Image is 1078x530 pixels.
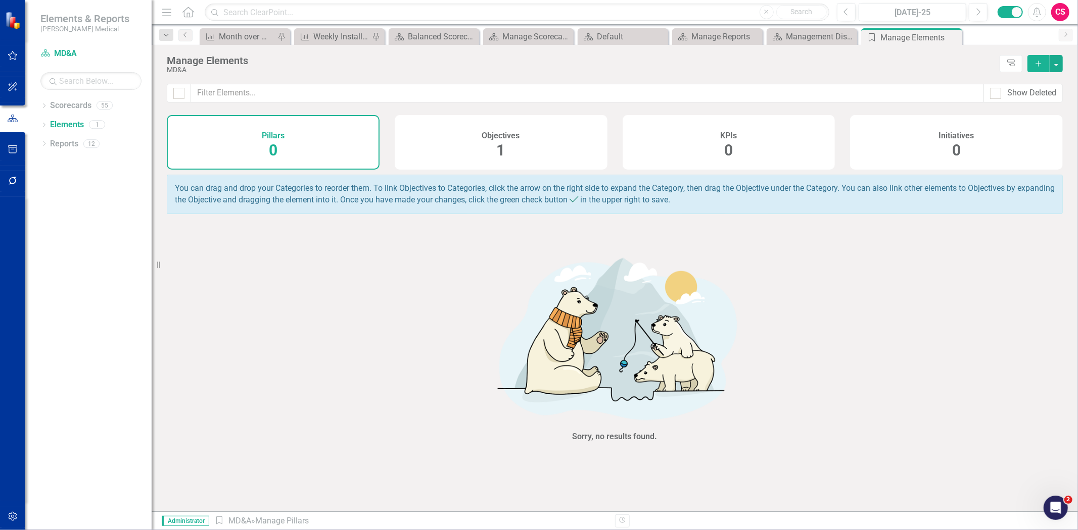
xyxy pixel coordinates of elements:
[167,66,995,74] div: MD&A
[97,101,113,110] div: 55
[880,31,960,44] div: Manage Elements
[463,245,767,429] img: No results found
[40,48,142,60] a: MD&A
[269,141,277,159] span: 0
[1044,496,1068,520] iframe: Intercom live chat
[262,131,285,140] h4: Pillars
[313,30,369,43] div: Weekly Installed New Account Sales (YTD)
[40,13,129,25] span: Elements & Reports
[391,30,477,43] a: Balanced Scorecard Welcome Page
[1051,3,1069,21] button: CS
[408,30,477,43] div: Balanced Scorecard Welcome Page
[580,30,666,43] a: Default
[297,30,369,43] a: Weekly Installed New Account Sales (YTD)
[162,516,209,526] span: Administrator
[862,7,963,19] div: [DATE]-25
[228,516,251,525] a: MD&A
[219,30,275,43] div: Month over Month Improvement
[769,30,855,43] a: Management Discussion and Analysis
[502,30,571,43] div: Manage Scorecards
[50,119,84,131] a: Elements
[720,131,737,140] h4: KPIs
[50,100,91,112] a: Scorecards
[50,138,78,150] a: Reports
[167,175,1063,214] div: You can drag and drop your Categories to reorder them. To link Objectives to Categories, click th...
[202,30,275,43] a: Month over Month Improvement
[89,121,105,129] div: 1
[675,30,760,43] a: Manage Reports
[573,431,658,443] div: Sorry, no results found.
[167,55,995,66] div: Manage Elements
[786,30,855,43] div: Management Discussion and Analysis
[191,84,984,102] input: Filter Elements...
[691,30,760,43] div: Manage Reports
[482,131,520,140] h4: Objectives
[1064,496,1072,504] span: 2
[724,141,733,159] span: 0
[205,4,829,21] input: Search ClearPoint...
[939,131,974,140] h4: Initiatives
[486,30,571,43] a: Manage Scorecards
[859,3,966,21] button: [DATE]-25
[40,72,142,90] input: Search Below...
[214,515,607,527] div: » Manage Pillars
[497,141,505,159] span: 1
[83,139,100,148] div: 12
[1007,87,1056,99] div: Show Deleted
[40,25,129,33] small: [PERSON_NAME] Medical
[790,8,812,16] span: Search
[952,141,961,159] span: 0
[776,5,827,19] button: Search
[5,11,23,29] img: ClearPoint Strategy
[597,30,666,43] div: Default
